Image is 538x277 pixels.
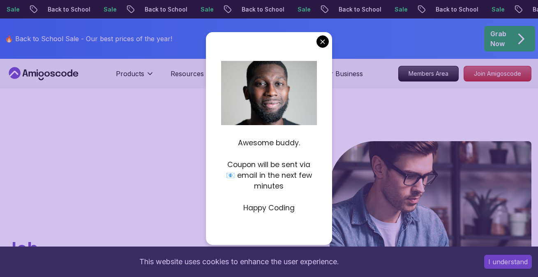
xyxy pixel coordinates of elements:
[171,69,214,85] button: Resources
[490,29,506,49] p: Grab Now
[286,5,312,14] p: Sale
[323,69,363,79] a: For Business
[116,69,144,79] p: Products
[171,69,204,79] p: Resources
[399,66,458,81] p: Members Area
[7,141,217,260] h1: Go From Learning to Hired: Master Java, Spring Boot & Cloud Skills That Get You the
[484,255,532,269] button: Accept cookies
[424,5,480,14] p: Back to School
[7,237,38,258] span: Job
[398,66,459,81] a: Members Area
[36,5,92,14] p: Back to School
[230,5,286,14] p: Back to School
[116,69,154,85] button: Products
[92,5,118,14] p: Sale
[464,66,531,81] a: Join Amigoscode
[480,5,506,14] p: Sale
[189,5,215,14] p: Sale
[133,5,189,14] p: Back to School
[6,253,472,271] div: This website uses cookies to enhance the user experience.
[327,5,383,14] p: Back to School
[383,5,409,14] p: Sale
[5,34,172,44] p: 🔥 Back to School Sale - Our best prices of the year!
